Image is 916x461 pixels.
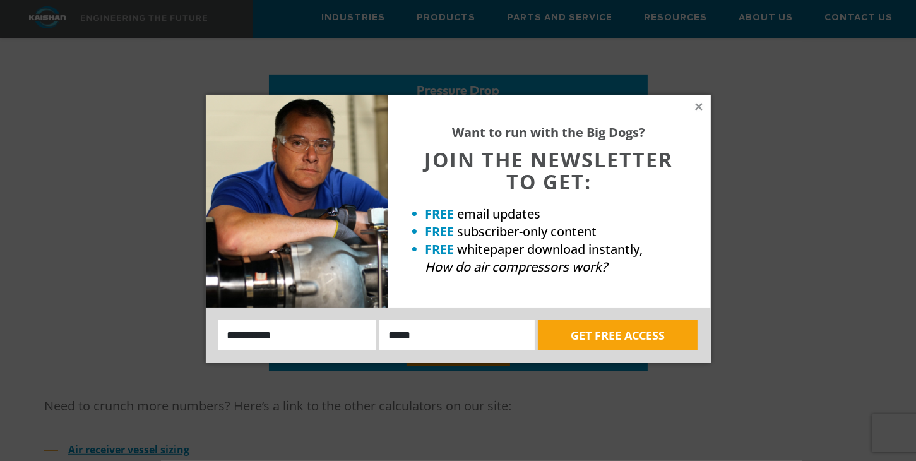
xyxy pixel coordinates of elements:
strong: Want to run with the Big Dogs? [453,124,646,141]
em: How do air compressors work? [425,258,608,275]
strong: FREE [425,223,455,240]
span: whitepaper download instantly, [458,241,643,258]
span: subscriber-only content [458,223,597,240]
button: Close [693,101,705,112]
strong: FREE [425,205,455,222]
span: email updates [458,205,541,222]
input: Email [379,320,535,350]
button: GET FREE ACCESS [538,320,698,350]
span: JOIN THE NEWSLETTER TO GET: [425,146,674,195]
strong: FREE [425,241,455,258]
input: Name: [218,320,377,350]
